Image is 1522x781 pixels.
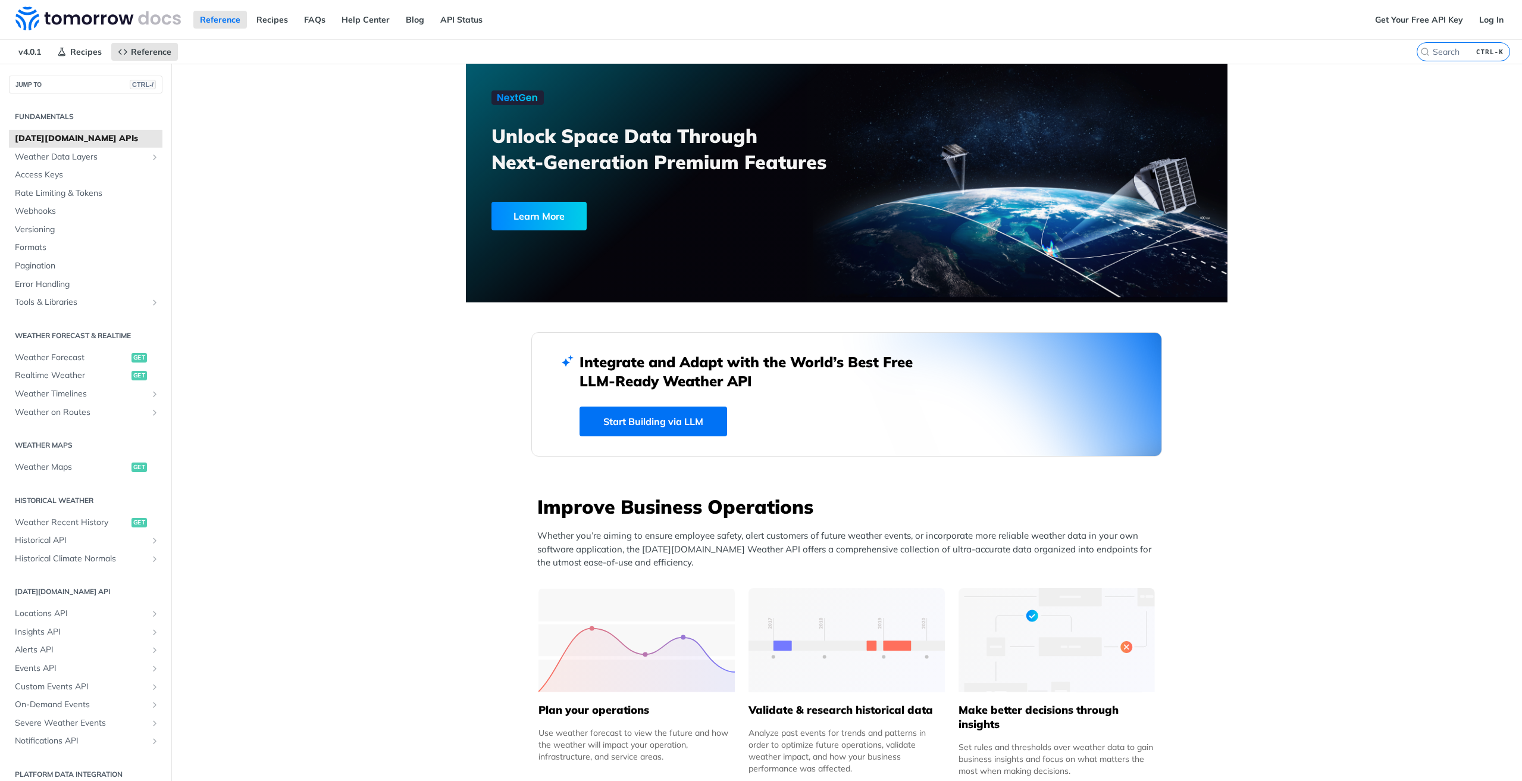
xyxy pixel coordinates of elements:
kbd: CTRL-K [1473,46,1507,58]
a: Locations APIShow subpages for Locations API [9,605,162,623]
h2: [DATE][DOMAIN_NAME] API [9,586,162,597]
svg: Search [1420,47,1430,57]
p: Whether you’re aiming to ensure employee safety, alert customers of future weather events, or inc... [537,529,1162,570]
button: Show subpages for Weather Timelines [150,389,159,399]
h5: Validate & research historical data [749,703,945,717]
span: Insights API [15,626,147,638]
span: get [131,463,147,472]
h2: Historical Weather [9,495,162,506]
span: On-Demand Events [15,699,147,711]
button: Show subpages for Alerts API [150,645,159,655]
a: Reference [111,43,178,61]
a: Severe Weather EventsShow subpages for Severe Weather Events [9,714,162,732]
span: Locations API [15,608,147,620]
a: On-Demand EventsShow subpages for On-Demand Events [9,696,162,714]
span: Pagination [15,260,159,272]
button: Show subpages for Insights API [150,627,159,637]
a: Formats [9,239,162,257]
a: Custom Events APIShow subpages for Custom Events API [9,678,162,696]
button: Show subpages for Custom Events API [150,682,159,692]
h3: Improve Business Operations [537,493,1162,520]
button: Show subpages for Historical API [150,536,159,545]
a: Weather Mapsget [9,458,162,476]
span: Formats [15,242,159,254]
a: [DATE][DOMAIN_NAME] APIs [9,130,162,148]
a: Recipes [51,43,108,61]
h2: Platform DATA integration [9,769,162,780]
span: Reference [131,46,171,57]
a: Notifications APIShow subpages for Notifications API [9,732,162,750]
h2: Weather Maps [9,440,162,451]
img: 39565e8-group-4962x.svg [538,588,735,692]
span: CTRL-/ [130,80,156,89]
button: Show subpages for Weather Data Layers [150,152,159,162]
button: Show subpages for Locations API [150,609,159,618]
span: Alerts API [15,644,147,656]
a: API Status [434,11,489,29]
h2: Weather Forecast & realtime [9,330,162,341]
h3: Unlock Space Data Through Next-Generation Premium Features [491,123,860,175]
a: Tools & LibrariesShow subpages for Tools & Libraries [9,293,162,311]
a: Recipes [250,11,295,29]
a: Access Keys [9,166,162,184]
a: Help Center [335,11,396,29]
h5: Plan your operations [538,703,735,717]
a: Get Your Free API Key [1368,11,1470,29]
img: Tomorrow.io Weather API Docs [15,7,181,30]
span: get [131,371,147,380]
a: Blog [399,11,431,29]
a: Weather Data LayersShow subpages for Weather Data Layers [9,148,162,166]
span: Custom Events API [15,681,147,693]
a: Historical Climate NormalsShow subpages for Historical Climate Normals [9,550,162,568]
a: Events APIShow subpages for Events API [9,660,162,677]
span: Realtime Weather [15,370,129,382]
a: Weather TimelinesShow subpages for Weather Timelines [9,385,162,403]
a: Rate Limiting & Tokens [9,185,162,202]
h2: Integrate and Adapt with the World’s Best Free LLM-Ready Weather API [580,352,931,390]
button: JUMP TOCTRL-/ [9,76,162,93]
span: get [131,353,147,363]
span: Versioning [15,224,159,236]
img: NextGen [491,90,544,105]
button: Show subpages for Tools & Libraries [150,298,159,307]
button: Show subpages for Severe Weather Events [150,718,159,728]
a: Alerts APIShow subpages for Alerts API [9,641,162,659]
h5: Make better decisions through insights [959,703,1155,732]
button: Show subpages for Notifications API [150,736,159,746]
span: get [131,518,147,527]
a: Start Building via LLM [580,407,727,436]
button: Show subpages for Historical Climate Normals [150,554,159,564]
span: Weather Timelines [15,388,147,400]
span: Events API [15,663,147,674]
span: Error Handling [15,279,159,290]
button: Show subpages for Weather on Routes [150,408,159,417]
span: Webhooks [15,205,159,217]
h2: Fundamentals [9,111,162,122]
a: Insights APIShow subpages for Insights API [9,623,162,641]
span: Weather Recent History [15,517,129,529]
span: Rate Limiting & Tokens [15,188,159,199]
span: Weather Forecast [15,352,129,364]
a: Webhooks [9,202,162,220]
a: Weather Recent Historyget [9,514,162,532]
a: Weather Forecastget [9,349,162,367]
a: Realtime Weatherget [9,367,162,385]
span: Historical Climate Normals [15,553,147,565]
span: Tools & Libraries [15,296,147,308]
span: Weather Data Layers [15,151,147,163]
a: Error Handling [9,276,162,293]
a: Log In [1473,11,1510,29]
a: Historical APIShow subpages for Historical API [9,532,162,549]
span: Notifications API [15,735,147,747]
a: Weather on RoutesShow subpages for Weather on Routes [9,404,162,421]
span: [DATE][DOMAIN_NAME] APIs [15,133,159,145]
div: Set rules and thresholds over weather data to gain business insights and focus on what matters th... [959,741,1155,777]
span: Historical API [15,535,147,546]
a: Reference [193,11,247,29]
a: FAQs [297,11,332,29]
button: Show subpages for On-Demand Events [150,700,159,710]
span: Weather Maps [15,461,129,473]
a: Versioning [9,221,162,239]
span: Severe Weather Events [15,717,147,729]
div: Use weather forecast to view the future and how the weather will impact your operation, infrastru... [538,727,735,763]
